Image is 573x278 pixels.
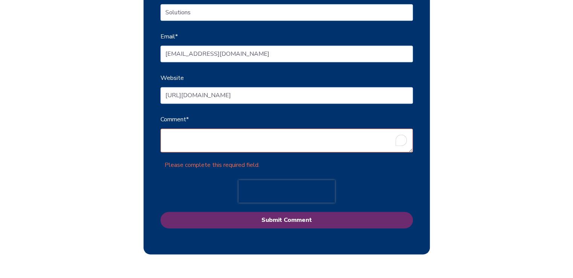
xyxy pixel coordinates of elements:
label: Please complete this required field. [165,161,260,169]
span: Website [160,72,184,84]
input: Submit Comment [160,212,413,228]
iframe: reCAPTCHA [238,180,335,203]
span: Email [160,30,175,43]
span: Comment [160,113,186,126]
textarea: To enrich screen reader interactions, please activate Accessibility in Grammarly extension settings [160,128,413,152]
